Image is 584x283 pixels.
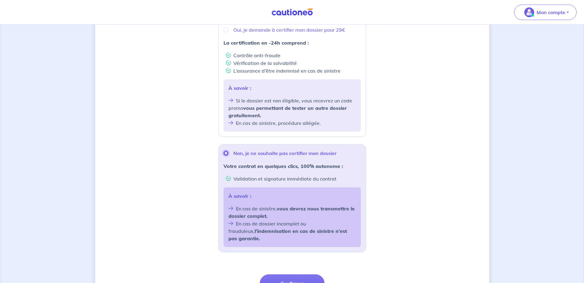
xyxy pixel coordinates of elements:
strong: À savoir : [228,193,251,199]
p: Mon compte [537,9,565,16]
strong: Votre contrat en quelques clics, 100% autonome : [224,163,343,169]
li: En cas de sinistre, [228,205,356,220]
strong: vous devrez nous transmettre le dossier complet. [228,205,355,219]
img: Cautioneo [269,8,315,16]
li: Contrôle anti-fraude [226,51,361,59]
p: Non, je ne souhaite pas certifier mon dossier [233,149,336,157]
strong: l’indemnisation en cas de sinistre n’est pas garantie. [228,228,347,241]
strong: À savoir : [228,85,251,91]
img: illu_account_valid_menu.svg [524,7,534,17]
li: L’assurance d’être indemnisé en cas de sinistre [226,67,361,74]
li: Validation et signature immédiate du contrat [226,175,361,182]
li: Vérification de la solvabilité [226,59,361,67]
p: Oui, je demande à certifier mon dossier pour 29€ [233,26,345,34]
li: Si le dossier est non éligible, vous recevrez un code promo [228,97,356,119]
li: En cas de sinistre, procédure allégée. [228,119,356,127]
strong: vous permettant de tester un autre dossier gratuitement. [228,105,347,118]
li: En cas de dossier incomplet ou frauduleux, [228,220,356,242]
strong: La certification en -24h comprend : [224,40,309,46]
button: illu_account_valid_menu.svgMon compte [514,5,577,20]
